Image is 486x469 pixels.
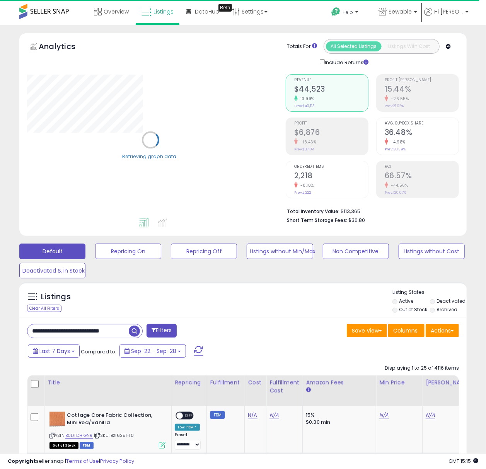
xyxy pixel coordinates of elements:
h2: $44,523 [294,85,368,95]
span: Ordered Items [294,165,368,169]
div: Clear All Filters [27,305,61,312]
span: ROI [385,165,459,169]
label: Deactivated [437,298,466,304]
div: Retrieving graph data.. [123,153,179,160]
small: -0.18% [298,182,314,188]
h2: 36.48% [385,128,459,138]
h2: $6,876 [294,128,368,138]
h2: 66.57% [385,171,459,182]
b: Short Term Storage Fees: [287,217,347,223]
small: -18.46% [298,139,317,145]
div: ASIN: [49,412,165,448]
small: 10.99% [298,96,314,102]
span: Revenue [294,78,368,82]
span: DataHub [195,8,219,15]
small: -44.56% [388,182,408,188]
span: All listings that are currently out of stock and unavailable for purchase on Amazon [49,442,78,449]
label: Archived [437,306,458,313]
small: Amazon Fees. [306,387,310,394]
a: Terms of Use [66,457,99,465]
span: Sewable [389,8,412,15]
a: N/A [269,411,279,419]
button: Filters [147,324,177,338]
button: Default [19,244,85,259]
small: Prev: 120.07% [385,190,406,195]
button: Repricing Off [171,244,237,259]
button: Actions [426,324,459,337]
a: Privacy Policy [100,457,134,465]
button: Listings With Cost [381,41,437,51]
small: Prev: $8,434 [294,147,314,152]
span: $36.80 [348,217,365,224]
b: Total Inventory Value: [287,208,339,215]
div: seller snap | | [8,458,134,465]
i: Get Help [331,7,341,17]
span: OFF [183,413,195,419]
button: Deactivated & In Stock [19,263,85,278]
h5: Analytics [39,41,90,54]
div: Title [48,379,168,387]
span: Avg. Buybox Share [385,121,459,126]
p: Listing States: [392,289,467,296]
span: Columns [393,327,418,334]
button: Save View [347,324,387,337]
span: Listings [153,8,174,15]
span: Overview [104,8,129,15]
div: Low. FBM * [175,424,200,431]
div: Fulfillment [210,379,241,387]
button: Listings without Cost [399,244,465,259]
div: Preset: [175,432,201,450]
button: All Selected Listings [326,41,382,51]
img: 61rrC9oT1fL._SL40_.jpg [49,412,65,427]
a: B0DTDH1GNR [65,432,93,439]
small: -4.98% [388,139,406,145]
div: $0.30 min [306,419,370,426]
span: Sep-22 - Sep-28 [131,347,176,355]
div: Fulfillment Cost [269,379,299,395]
a: Help [325,1,372,25]
h5: Listings [41,292,71,302]
span: | SKU: BX16381-10 [94,432,134,438]
div: Tooltip anchor [218,4,232,12]
span: 2025-10-6 15:15 GMT [448,457,478,465]
span: Last 7 Days [39,347,70,355]
div: Displaying 1 to 25 of 4116 items [385,365,459,372]
label: Out of Stock [399,306,428,313]
h2: 2,218 [294,171,368,182]
span: Profit [294,121,368,126]
small: Prev: 21.02% [385,104,404,108]
button: Last 7 Days [28,345,80,358]
div: [PERSON_NAME] [426,379,472,387]
span: Profit [PERSON_NAME] [385,78,459,82]
small: -26.55% [388,96,409,102]
div: Cost [248,379,263,387]
a: N/A [379,411,389,419]
span: FBM [80,442,94,449]
small: FBM [210,411,225,419]
div: Min Price [379,379,419,387]
span: Help [343,9,353,15]
div: Include Returns [314,58,378,67]
div: 15% [306,412,370,419]
button: Sep-22 - Sep-28 [119,345,186,358]
small: Prev: 38.39% [385,147,406,152]
button: Columns [388,324,425,337]
button: Repricing On [95,244,161,259]
a: N/A [426,411,435,419]
div: Totals For [287,43,317,50]
button: Listings without Min/Max [247,244,313,259]
small: Prev: 2,222 [294,190,311,195]
div: Amazon Fees [306,379,373,387]
h2: 15.44% [385,85,459,95]
small: Prev: $40,113 [294,104,315,108]
div: Repricing [175,379,203,387]
span: Hi [PERSON_NAME] [434,8,463,15]
button: Non Competitive [323,244,389,259]
a: N/A [248,411,257,419]
span: Compared to: [81,348,116,355]
label: Active [399,298,414,304]
li: $113,365 [287,206,453,215]
a: Hi [PERSON_NAME] [424,8,469,25]
strong: Copyright [8,457,36,465]
b: Cottage Core Fabric Collection, Mini Red/Vanilla [67,412,161,428]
